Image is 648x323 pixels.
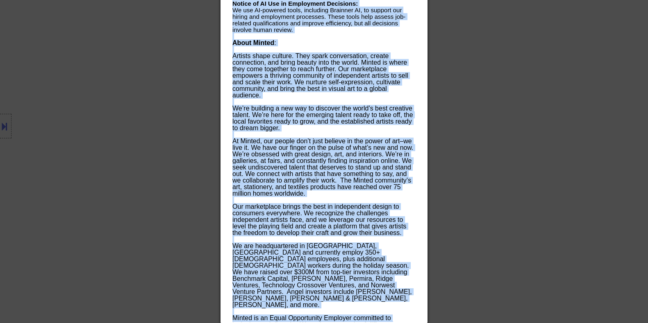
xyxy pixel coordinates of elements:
[232,203,415,236] div: Our marketplace brings the best in independent design to consumers everywhere. We recognize the c...
[232,105,415,131] div: We’re building a new way to discover the world’s best creative talent. We’re here for the emergin...
[232,53,415,99] div: Artists shape culture. They spark conversation, create connection, and bring beauty into the worl...
[232,138,415,197] div: At Minted, our people don’t just believe in the power of art–we live it. We have our finger on th...
[232,7,405,33] span: We use AI-powered tools, including Brainner AI, to support our hiring and employment processes. T...
[232,39,274,46] b: About Minted
[232,243,415,308] div: We are headquartered in [GEOGRAPHIC_DATA], [GEOGRAPHIC_DATA] and currently employ 350+ [DEMOGRAPH...
[232,40,415,46] div: :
